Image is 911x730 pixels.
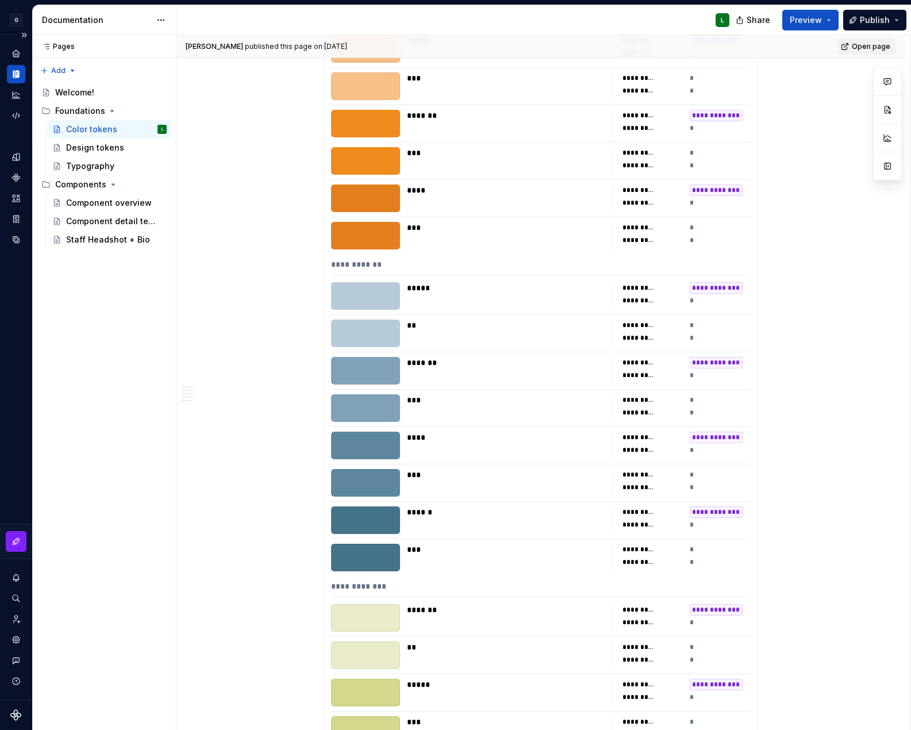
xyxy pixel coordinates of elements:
a: Welcome! [37,83,171,102]
button: Search ⌘K [7,589,25,608]
a: Analytics [7,86,25,104]
span: [PERSON_NAME] [186,42,243,51]
span: Publish [860,14,890,26]
div: Design tokens [66,142,124,153]
div: Page tree [37,83,171,249]
a: Code automation [7,106,25,125]
div: Components [37,175,171,194]
a: Settings [7,631,25,649]
span: Open page [852,42,890,51]
a: Storybook stories [7,210,25,228]
a: Invite team [7,610,25,628]
div: L [162,124,163,135]
button: Preview [782,10,839,30]
a: Component overview [48,194,171,212]
button: G [2,7,30,32]
div: Foundations [37,102,171,120]
button: Notifications [7,568,25,587]
div: Welcome! [55,87,94,98]
a: Design tokens [48,139,171,157]
a: Design tokens [7,148,25,166]
a: Component detail template [48,212,171,230]
a: Home [7,44,25,63]
span: Share [747,14,770,26]
div: G [9,13,23,27]
div: Pages [37,42,75,51]
div: Staff Headshot + Bio [66,234,150,245]
a: Assets [7,189,25,208]
svg: Supernova Logo [10,709,22,721]
div: Typography [66,160,114,172]
button: Contact support [7,651,25,670]
span: Preview [790,14,822,26]
a: Staff Headshot + Bio [48,230,171,249]
div: Color tokens [66,124,117,135]
button: Expand sidebar [16,27,32,43]
a: Components [7,168,25,187]
a: Data sources [7,230,25,249]
div: Documentation [42,14,151,26]
span: Add [51,66,66,75]
button: Publish [843,10,906,30]
div: Components [55,179,106,190]
a: Documentation [7,65,25,83]
div: L [721,16,724,25]
div: Component overview [66,197,152,209]
div: published this page on [DATE] [245,42,347,51]
a: Color tokensL [48,120,171,139]
div: Foundations [55,105,105,117]
a: Open page [837,39,895,55]
button: Add [37,63,80,79]
a: Typography [48,157,171,175]
button: Share [730,10,778,30]
div: Component detail template [66,216,161,227]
